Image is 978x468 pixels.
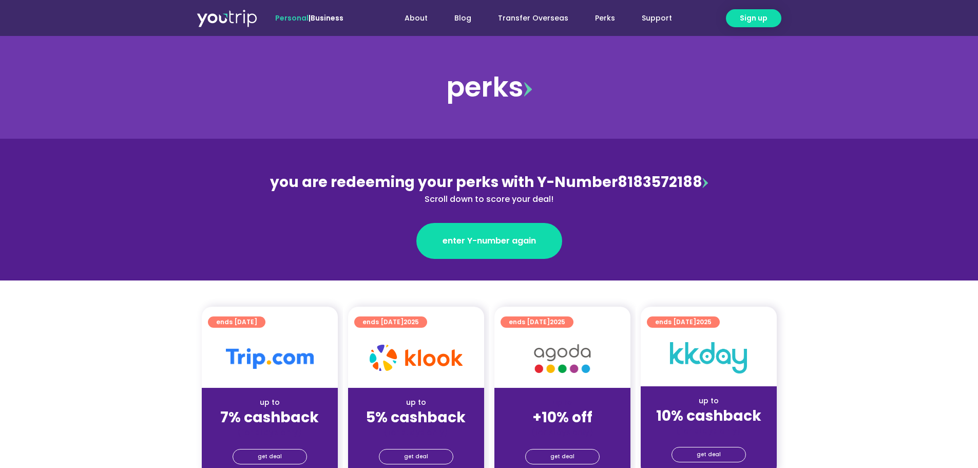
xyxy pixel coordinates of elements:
div: up to [649,396,769,406]
strong: 7% cashback [220,407,319,427]
a: Business [311,13,343,23]
strong: 10% cashback [656,406,761,426]
span: ends [DATE] [362,316,419,328]
a: get deal [379,449,453,464]
a: ends [DATE]2025 [647,316,720,328]
span: Sign up [740,13,768,24]
a: get deal [233,449,307,464]
span: you are redeeming your perks with Y-Number [270,172,618,192]
span: ends [DATE] [655,316,712,328]
span: get deal [404,450,428,464]
span: | [275,13,343,23]
span: get deal [258,450,282,464]
span: 2025 [696,317,712,326]
span: enter Y-number again [443,235,536,247]
a: About [391,9,441,28]
a: Sign up [726,9,781,27]
span: ends [DATE] [216,316,257,328]
a: Blog [441,9,485,28]
div: (for stays only) [210,427,330,438]
a: Transfer Overseas [485,9,582,28]
span: get deal [697,447,721,462]
div: up to [210,397,330,408]
div: 8183572188 [266,172,712,205]
a: ends [DATE]2025 [501,316,573,328]
a: get deal [525,449,600,464]
span: get deal [550,450,574,464]
a: ends [DATE] [208,316,265,328]
a: get deal [672,447,746,462]
a: Support [628,9,685,28]
a: ends [DATE]2025 [354,316,427,328]
strong: 5% cashback [366,407,466,427]
span: ends [DATE] [509,316,565,328]
span: up to [553,397,572,407]
span: Personal [275,13,309,23]
span: 2025 [550,317,565,326]
strong: +10% off [532,407,592,427]
div: up to [356,397,476,408]
div: (for stays only) [649,425,769,436]
div: (for stays only) [356,427,476,438]
a: Perks [582,9,628,28]
span: 2025 [404,317,419,326]
a: enter Y-number again [416,223,562,259]
div: Scroll down to score your deal! [266,193,712,205]
div: (for stays only) [503,427,622,438]
nav: Menu [371,9,685,28]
